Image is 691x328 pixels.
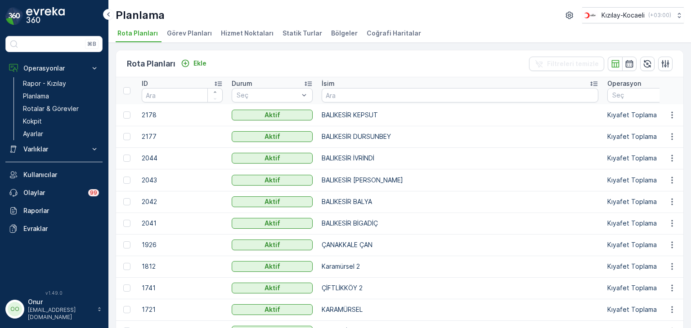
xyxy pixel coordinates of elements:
a: Kullanıcılar [5,166,103,184]
p: Filtreleri temizle [547,59,599,68]
td: BALIKESİR DURSUNBEY [317,126,603,147]
button: Varlıklar [5,140,103,158]
td: 1812 [137,256,227,277]
p: Seç [612,91,674,100]
p: Aktif [265,132,280,141]
div: Toggle Row Selected [123,241,130,248]
div: Toggle Row Selected [123,111,130,119]
p: Planlama [23,92,49,101]
p: Operasyon [607,79,641,88]
button: OOOnur[EMAIL_ADDRESS][DOMAIN_NAME] [5,297,103,321]
span: Bölgeler [331,29,358,38]
button: Aktif [232,239,313,250]
td: BALIKESİR KEPSUT [317,104,603,126]
p: Aktif [265,284,280,293]
p: Kullanıcılar [23,170,99,179]
span: Statik Turlar [283,29,322,38]
button: Kızılay-Kocaeli(+03:00) [582,7,684,23]
td: 1926 [137,234,227,256]
button: Aktif [232,218,313,229]
button: Aktif [232,153,313,164]
button: Aktif [232,304,313,315]
button: Aktif [232,175,313,186]
td: 2178 [137,104,227,126]
a: Olaylar99 [5,184,103,202]
button: Filtreleri temizle [529,57,604,71]
p: Aktif [265,111,280,120]
a: Ayarlar [19,128,103,140]
p: Rapor - Kızılay [23,79,66,88]
button: Operasyonlar [5,59,103,77]
p: Durum [232,79,252,88]
div: Toggle Row Selected [123,284,130,292]
td: ÇİFTLİKKÖY 2 [317,277,603,299]
a: Evraklar [5,220,103,238]
a: Raporlar [5,202,103,220]
td: BALIKESİR BALYA [317,191,603,213]
input: Ara [142,88,223,102]
div: Toggle Row Selected [123,306,130,313]
img: k%C4%B1z%C4%B1lay_0jL9uU1.png [582,10,598,20]
td: Karamürsel 2 [317,256,603,277]
td: BALIKESİR BİGADİÇ [317,213,603,234]
span: Rota Planları [117,29,158,38]
p: Ekle [193,59,206,68]
td: 2042 [137,191,227,213]
p: Onur [28,297,93,306]
p: Kızılay-Kocaeli [601,11,645,20]
span: v 1.49.0 [5,290,103,296]
p: Evraklar [23,224,99,233]
p: Aktif [265,240,280,249]
div: Toggle Row Selected [123,198,130,205]
p: Rota Planları [127,58,175,70]
img: logo [5,7,23,25]
td: 1741 [137,277,227,299]
div: Toggle Row Selected [123,177,130,184]
span: Coğrafi Haritalar [367,29,421,38]
p: İsim [322,79,335,88]
div: OO [8,302,22,316]
td: 1721 [137,299,227,320]
div: Toggle Row Selected [123,263,130,270]
p: Olaylar [23,188,83,197]
td: BALIKESİR [PERSON_NAME] [317,169,603,191]
input: Ara [322,88,598,102]
td: KARAMÜRSEL [317,299,603,320]
td: 2043 [137,169,227,191]
p: Kokpit [23,117,42,126]
p: Varlıklar [23,145,85,154]
a: Kokpit [19,115,103,128]
p: Ayarlar [23,129,43,138]
p: ID [142,79,148,88]
p: Rotalar & Görevler [23,104,79,113]
p: Aktif [265,262,280,271]
p: Aktif [265,219,280,228]
p: 99 [90,189,97,196]
td: 2044 [137,147,227,169]
p: Raporlar [23,206,99,215]
p: Operasyonlar [23,64,85,73]
p: ⌘B [87,40,96,48]
p: Seç [237,91,299,100]
button: Aktif [232,131,313,142]
td: 2041 [137,213,227,234]
td: ÇANAKKALE ÇAN [317,234,603,256]
a: Planlama [19,90,103,102]
button: Aktif [232,283,313,293]
div: Toggle Row Selected [123,155,130,162]
p: [EMAIL_ADDRESS][DOMAIN_NAME] [28,306,93,321]
td: 2177 [137,126,227,147]
div: Toggle Row Selected [123,133,130,140]
p: Planlama [116,8,165,22]
span: Hizmet Noktaları [221,29,274,38]
div: Toggle Row Selected [123,220,130,227]
p: Aktif [265,176,280,185]
button: Aktif [232,110,313,120]
button: Aktif [232,261,313,272]
p: Aktif [265,197,280,206]
a: Rapor - Kızılay [19,77,103,90]
td: BALIKESİR İVRİNDİ [317,147,603,169]
img: logo_dark-DEwI_e13.png [26,7,65,25]
a: Rotalar & Görevler [19,102,103,115]
span: Görev Planları [167,29,212,38]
